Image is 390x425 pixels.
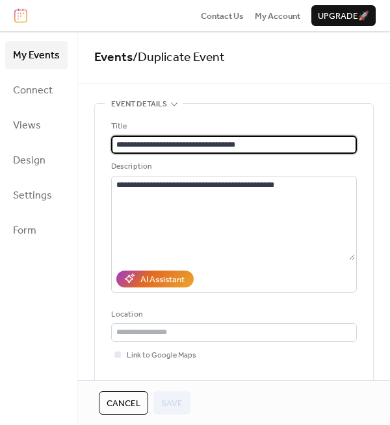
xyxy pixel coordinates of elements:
[111,98,167,111] span: Event details
[99,391,148,415] button: Cancel
[5,76,68,104] a: Connect
[13,115,41,136] span: Views
[107,397,140,410] span: Cancel
[111,308,354,321] div: Location
[116,271,194,287] button: AI Assistant
[5,41,68,69] a: My Events
[201,10,244,23] span: Contact Us
[111,160,354,173] div: Description
[133,45,225,69] span: / Duplicate Event
[311,5,376,26] button: Upgrade🚀
[318,10,369,23] span: Upgrade 🚀
[201,9,244,22] a: Contact Us
[13,45,60,66] span: My Events
[127,349,196,362] span: Link to Google Maps
[111,120,354,133] div: Title
[13,221,36,241] span: Form
[5,146,68,175] a: Design
[5,216,68,245] a: Form
[13,80,53,101] span: Connect
[13,186,52,206] span: Settings
[13,151,45,171] span: Design
[111,377,207,390] div: Event color
[14,8,27,23] img: logo
[140,273,185,286] div: AI Assistant
[255,10,300,23] span: My Account
[5,181,68,210] a: Settings
[5,111,68,140] a: Views
[94,45,133,69] a: Events
[255,9,300,22] a: My Account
